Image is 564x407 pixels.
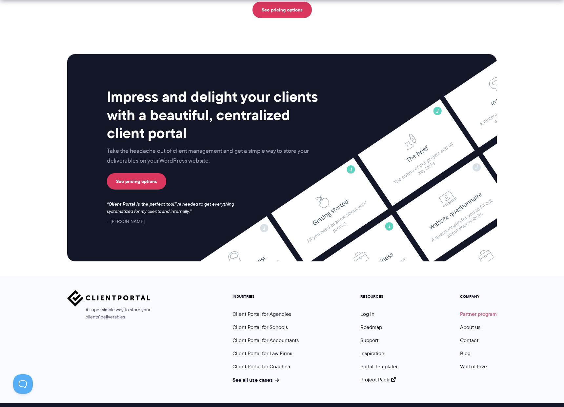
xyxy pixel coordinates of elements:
h5: INDUSTRIES [232,294,299,299]
a: Client Portal for Coaches [232,363,290,370]
a: Log in [360,310,374,318]
a: Client Portal for Law Firms [232,350,292,357]
a: Contact [460,336,478,344]
a: Client Portal for Accountants [232,336,299,344]
a: Support [360,336,378,344]
a: Client Portal for Schools [232,323,288,331]
cite: [PERSON_NAME] [107,218,145,225]
a: See all use cases [232,376,279,384]
p: I've needed to get everything systematized for my clients and internally. [107,201,241,215]
h2: Impress and delight your clients with a beautiful, centralized client portal [107,88,323,142]
a: Roadmap [360,323,382,331]
strong: Client Portal is the perfect tool [109,200,174,208]
h5: RESOURCES [360,294,398,299]
a: See pricing options [252,2,312,18]
a: Client Portal for Agencies [232,310,291,318]
a: Inspiration [360,350,384,357]
a: About us [460,323,480,331]
p: Take the headache out of client management and get a simple way to store your deliverables on you... [107,146,323,166]
a: See pricing options [107,173,166,190]
a: Project Pack [360,376,396,383]
span: A super simple way to store your clients' deliverables [67,306,151,321]
a: Portal Templates [360,363,398,370]
iframe: Toggle Customer Support [13,374,33,394]
a: Partner program [460,310,497,318]
a: Blog [460,350,471,357]
h5: COMPANY [460,294,497,299]
a: Wall of love [460,363,487,370]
